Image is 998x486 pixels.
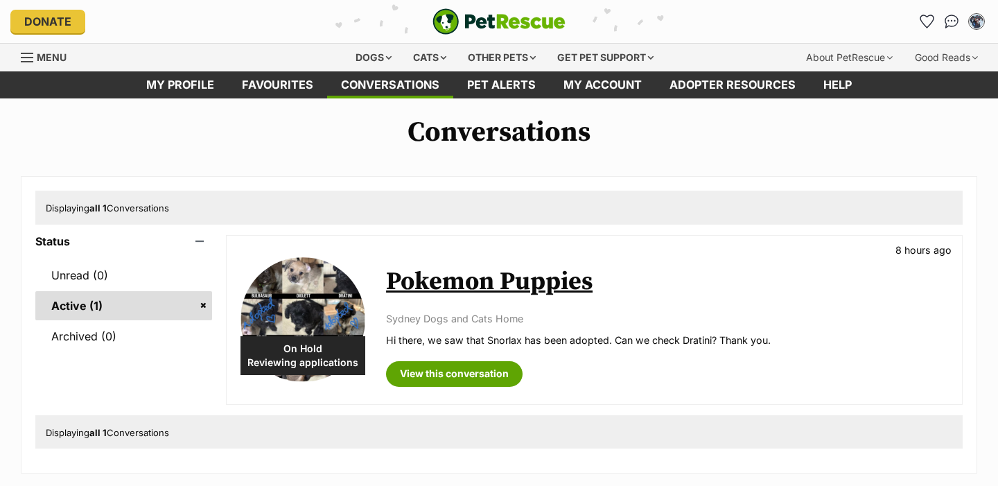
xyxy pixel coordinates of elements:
[550,71,656,98] a: My account
[386,361,523,386] a: View this conversation
[453,71,550,98] a: Pet alerts
[46,202,169,214] span: Displaying Conversations
[35,291,212,320] a: Active (1)
[965,10,988,33] button: My account
[895,243,952,257] p: 8 hours ago
[10,10,85,33] a: Donate
[432,8,566,35] a: PetRescue
[240,257,365,382] img: Pokemon Puppies
[548,44,663,71] div: Get pet support
[346,44,401,71] div: Dogs
[35,235,212,248] header: Status
[89,202,107,214] strong: all 1
[796,44,902,71] div: About PetRescue
[970,15,983,28] img: Jeremy Nicole Lapiz profile pic
[916,10,938,33] a: Favourites
[240,336,365,375] div: On Hold
[327,71,453,98] a: conversations
[809,71,866,98] a: Help
[386,266,593,297] a: Pokemon Puppies
[46,427,169,438] span: Displaying Conversations
[240,356,365,370] span: Reviewing applications
[37,51,67,63] span: Menu
[458,44,545,71] div: Other pets
[21,44,76,69] a: Menu
[905,44,988,71] div: Good Reads
[35,261,212,290] a: Unread (0)
[916,10,988,33] ul: Account quick links
[386,333,948,347] p: Hi there, we saw that Snorlax has been adopted. Can we check Dratini? Thank you.
[386,311,948,326] p: Sydney Dogs and Cats Home
[132,71,228,98] a: My profile
[35,322,212,351] a: Archived (0)
[656,71,809,98] a: Adopter resources
[940,10,963,33] a: Conversations
[432,8,566,35] img: logo-e224e6f780fb5917bec1dbf3a21bbac754714ae5b6737aabdf751b685950b380.svg
[403,44,456,71] div: Cats
[228,71,327,98] a: Favourites
[89,427,107,438] strong: all 1
[945,15,959,28] img: chat-41dd97257d64d25036548639549fe6c8038ab92f7586957e7f3b1b290dea8141.svg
